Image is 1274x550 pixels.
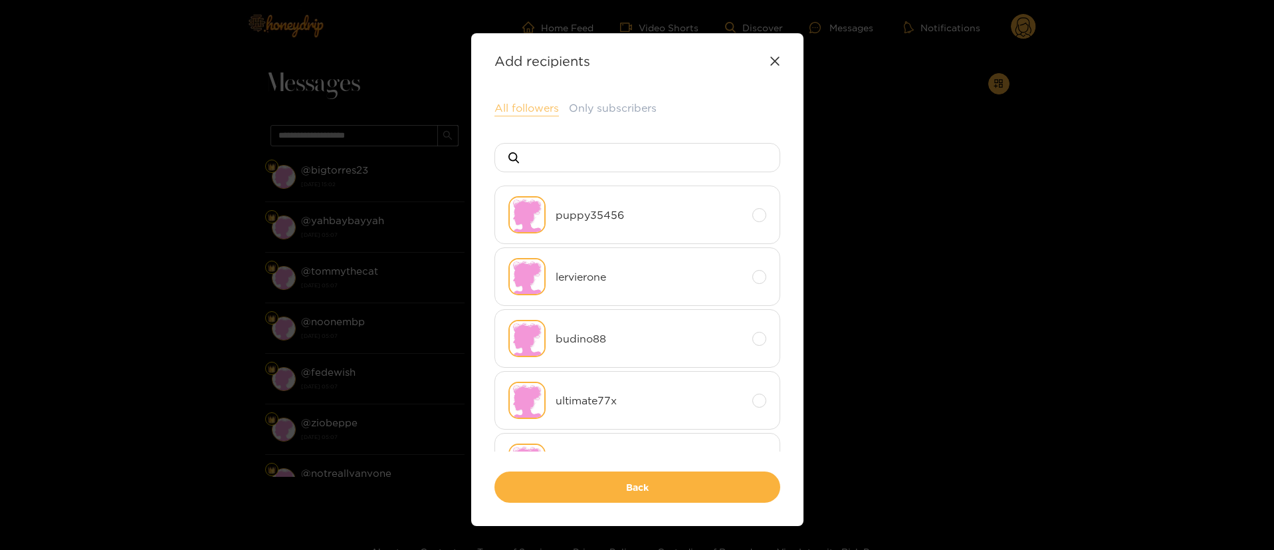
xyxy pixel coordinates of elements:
strong: Add recipients [494,53,590,69]
span: puppy35456 [556,207,742,223]
img: no-avatar.png [508,382,546,419]
img: no-avatar.png [508,196,546,233]
button: All followers [494,100,559,116]
span: ultimate77x [556,393,742,408]
img: no-avatar.png [508,444,546,481]
img: no-avatar.png [508,320,546,357]
span: lervierone [556,269,742,285]
span: budino88 [556,331,742,346]
img: no-avatar.png [508,258,546,295]
button: Back [494,472,780,503]
button: Only subscribers [569,100,657,116]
